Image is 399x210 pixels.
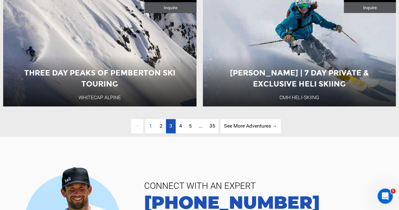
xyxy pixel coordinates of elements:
[390,189,396,194] span: 1
[179,123,182,129] span: 4
[209,123,215,129] span: 35
[169,123,172,129] span: 3
[131,119,143,133] span: ←
[119,119,281,133] ul: Pagination
[199,123,202,129] span: ...
[220,119,281,133] a: See More Adventures → page
[378,189,393,204] iframe: Intercom live chat
[146,119,155,133] span: 1
[139,178,390,194] span: CONNECT WITH AN EXPERT
[160,123,162,129] span: 2
[189,123,192,129] span: 5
